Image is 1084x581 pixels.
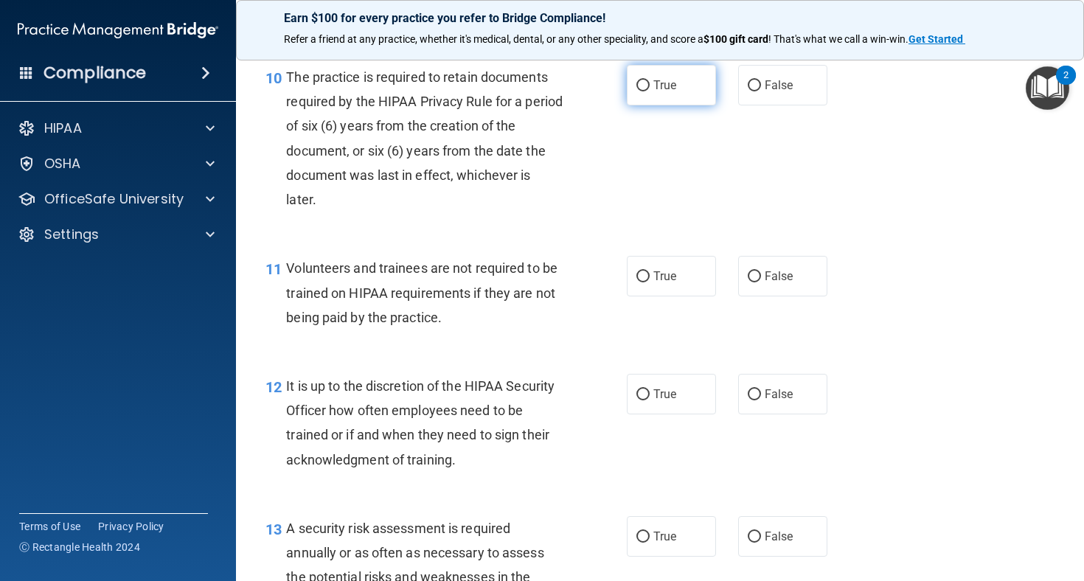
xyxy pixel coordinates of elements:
p: OSHA [44,155,81,173]
span: True [653,78,676,92]
span: False [765,78,793,92]
p: OfficeSafe University [44,190,184,208]
span: 11 [265,260,282,278]
span: True [653,529,676,543]
input: False [748,80,761,91]
p: Settings [44,226,99,243]
span: False [765,529,793,543]
span: 13 [265,521,282,538]
input: True [636,271,650,282]
p: HIPAA [44,119,82,137]
a: Get Started [908,33,965,45]
span: Refer a friend at any practice, whether it's medical, dental, or any other speciality, and score a [284,33,703,45]
img: PMB logo [18,15,218,45]
h4: Compliance [44,63,146,83]
a: HIPAA [18,119,215,137]
div: 2 [1063,75,1069,94]
input: True [636,389,650,400]
input: False [748,389,761,400]
input: True [636,80,650,91]
span: True [653,387,676,401]
span: False [765,269,793,283]
span: ! That's what we call a win-win. [768,33,908,45]
span: 10 [265,69,282,87]
span: 12 [265,378,282,396]
a: Terms of Use [19,519,80,534]
span: Volunteers and trainees are not required to be trained on HIPAA requirements if they are not bein... [286,260,557,324]
button: Open Resource Center, 2 new notifications [1026,66,1069,110]
a: OSHA [18,155,215,173]
span: False [765,387,793,401]
p: Earn $100 for every practice you refer to Bridge Compliance! [284,11,1036,25]
input: True [636,532,650,543]
span: True [653,269,676,283]
strong: Get Started [908,33,963,45]
input: False [748,532,761,543]
strong: $100 gift card [703,33,768,45]
a: Privacy Policy [98,519,164,534]
a: OfficeSafe University [18,190,215,208]
span: The practice is required to retain documents required by the HIPAA Privacy Rule for a period of s... [286,69,563,207]
span: Ⓒ Rectangle Health 2024 [19,540,140,554]
a: Settings [18,226,215,243]
input: False [748,271,761,282]
span: It is up to the discretion of the HIPAA Security Officer how often employees need to be trained o... [286,378,555,467]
